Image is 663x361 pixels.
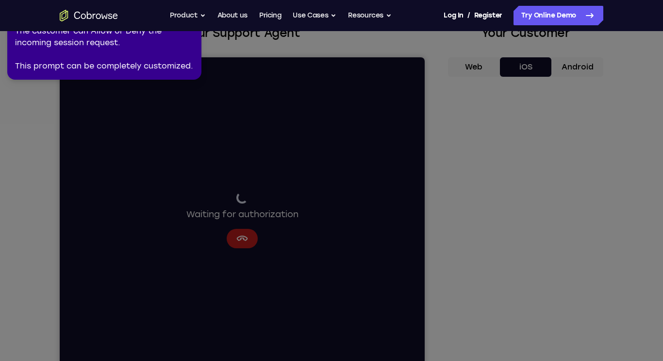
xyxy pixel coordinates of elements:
button: Resources [348,6,392,25]
a: Pricing [259,6,282,25]
a: Log In [444,6,463,25]
button: Product [170,6,206,25]
div: Waiting for authorization [127,135,239,164]
a: Try Online Demo [514,6,603,25]
div: The customer can Allow or Deny the incoming session request. This prompt can be completely custom... [15,25,194,72]
button: Use Cases [293,6,336,25]
a: Go to the home page [60,10,118,21]
a: Register [474,6,502,25]
span: / [467,10,470,21]
button: Cancel [167,172,198,191]
a: About us [217,6,248,25]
